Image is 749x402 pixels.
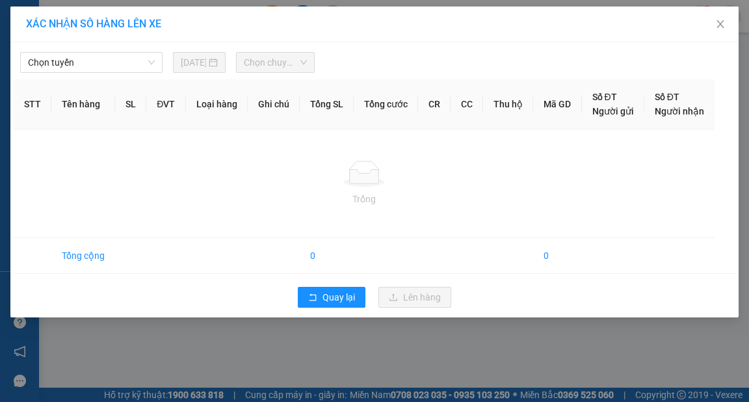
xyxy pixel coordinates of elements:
li: VP 93 NTB Q1 [90,55,173,70]
button: uploadLên hàng [378,287,451,308]
span: XÁC NHẬN SỐ HÀNG LÊN XE [26,18,161,30]
span: Người nhận [655,106,704,116]
img: logo.jpg [7,7,52,52]
th: SL [115,79,146,129]
button: Close [702,7,739,43]
span: environment [7,72,16,81]
button: rollbackQuay lại [298,287,365,308]
th: STT [14,79,51,129]
td: 0 [533,238,581,274]
span: Quay lại [322,290,355,304]
td: Tổng cộng [51,238,115,274]
td: 0 [300,238,354,274]
li: VP VP Trưng Nhị [7,55,90,70]
span: Chọn chuyến [244,53,307,72]
th: Tổng SL [300,79,354,129]
li: Hoa Mai [7,7,189,31]
th: Thu hộ [483,79,533,129]
th: ĐVT [146,79,185,129]
span: Chọn tuyến [28,53,155,72]
span: Số ĐT [655,92,679,102]
span: environment [90,72,99,81]
div: Trống [24,192,704,206]
span: Người gửi [592,106,634,116]
b: 93 Nguyễn Thái Bình, [GEOGRAPHIC_DATA] [90,72,170,125]
input: 13/08/2025 [181,55,207,70]
th: Tổng cước [354,79,418,129]
th: Tên hàng [51,79,115,129]
b: [STREET_ADDRESS] [7,86,88,96]
span: Số ĐT [592,92,617,102]
th: Mã GD [533,79,581,129]
span: rollback [308,293,317,303]
th: CC [451,79,483,129]
span: close [715,19,726,29]
th: Loại hàng [186,79,248,129]
th: Ghi chú [248,79,300,129]
th: CR [418,79,451,129]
